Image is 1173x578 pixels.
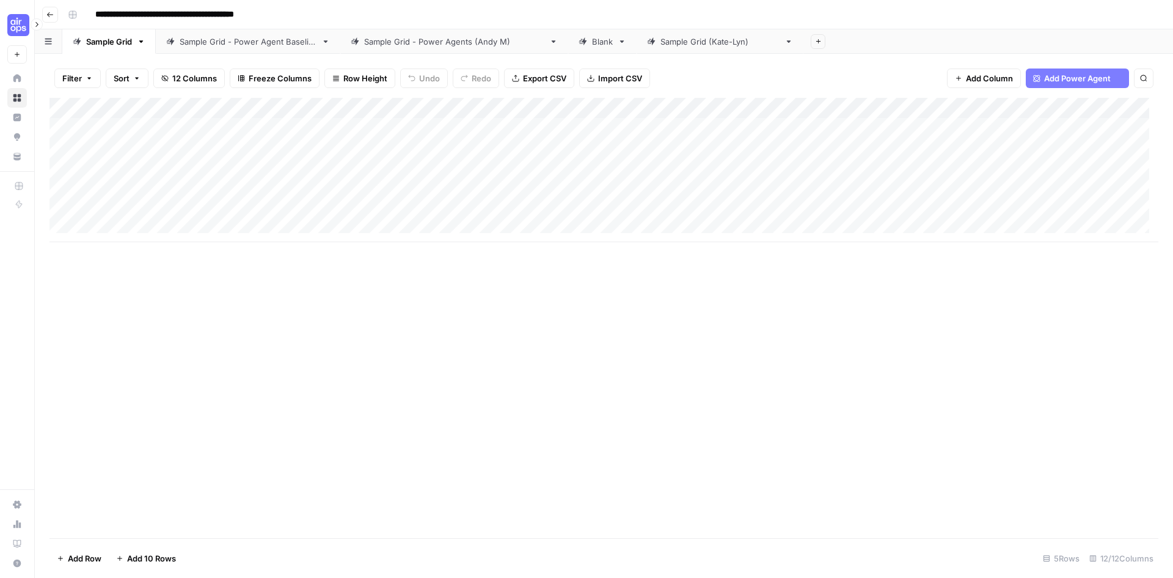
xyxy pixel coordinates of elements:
[364,35,544,48] div: Sample Grid - Power Agents ([PERSON_NAME])
[7,514,27,534] a: Usage
[7,147,27,166] a: Your Data
[343,72,387,84] span: Row Height
[249,72,312,84] span: Freeze Columns
[419,72,440,84] span: Undo
[7,10,27,40] button: Workspace: September Cohort
[472,72,491,84] span: Redo
[54,69,101,88] button: Filter
[504,69,574,88] button: Export CSV
[598,72,642,84] span: Import CSV
[114,72,130,84] span: Sort
[86,35,132,48] div: Sample Grid
[1038,549,1084,568] div: 5 Rows
[1044,72,1111,84] span: Add Power Agent
[453,69,499,88] button: Redo
[172,72,217,84] span: 12 Columns
[947,69,1021,88] button: Add Column
[523,72,566,84] span: Export CSV
[62,72,82,84] span: Filter
[106,69,148,88] button: Sort
[109,549,183,568] button: Add 10 Rows
[7,534,27,554] a: Learning Hub
[324,69,395,88] button: Row Height
[966,72,1013,84] span: Add Column
[7,495,27,514] a: Settings
[7,69,27,88] a: Home
[579,69,650,88] button: Import CSV
[637,29,803,54] a: Sample Grid ([PERSON_NAME])
[7,127,27,147] a: Opportunities
[127,552,176,565] span: Add 10 Rows
[153,69,225,88] button: 12 Columns
[68,552,101,565] span: Add Row
[62,29,156,54] a: Sample Grid
[7,108,27,127] a: Insights
[156,29,340,54] a: Sample Grid - Power Agent Baseline
[230,69,320,88] button: Freeze Columns
[49,549,109,568] button: Add Row
[1026,69,1129,88] button: Add Power Agent
[7,14,29,36] img: September Cohort Logo
[180,35,316,48] div: Sample Grid - Power Agent Baseline
[340,29,568,54] a: Sample Grid - Power Agents ([PERSON_NAME])
[7,554,27,573] button: Help + Support
[568,29,637,54] a: Blank
[1084,549,1158,568] div: 12/12 Columns
[400,69,448,88] button: Undo
[592,35,613,48] div: Blank
[660,35,780,48] div: Sample Grid ([PERSON_NAME])
[7,88,27,108] a: Browse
